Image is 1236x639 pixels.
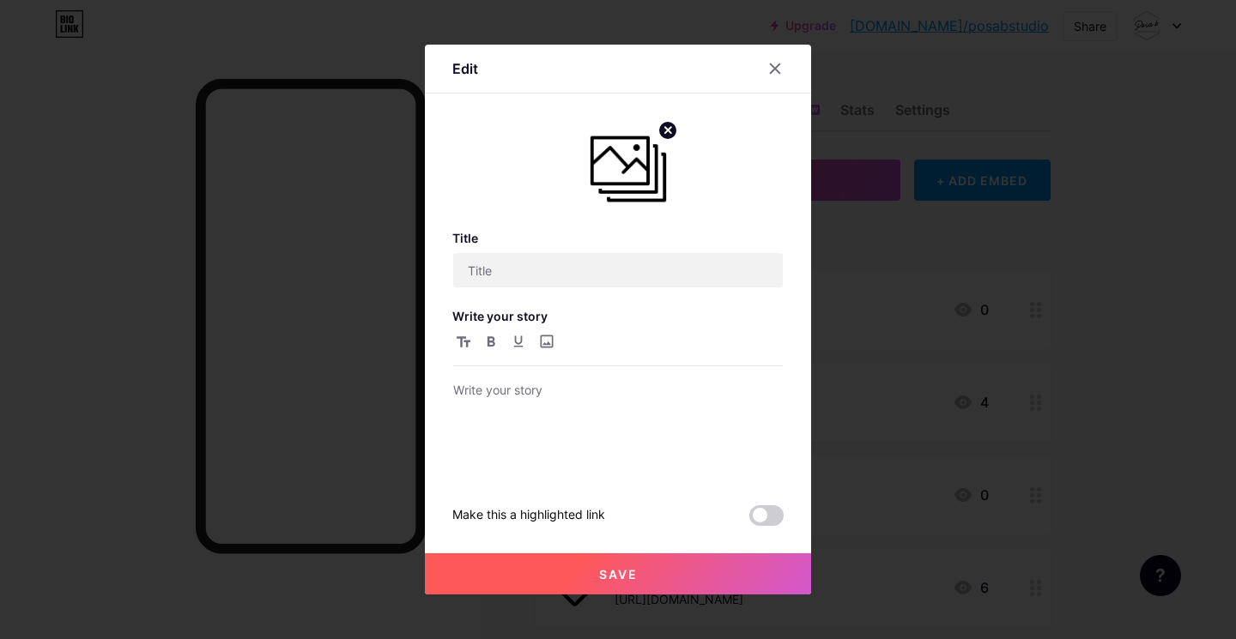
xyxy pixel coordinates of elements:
button: Save [425,553,811,594]
h3: Write your story [452,309,784,323]
div: Edit [452,58,478,79]
span: Save [599,567,638,582]
div: Make this a highlighted link [452,505,605,526]
h3: Title [452,231,784,245]
input: Title [453,253,783,287]
img: link_thumbnail [587,128,669,210]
